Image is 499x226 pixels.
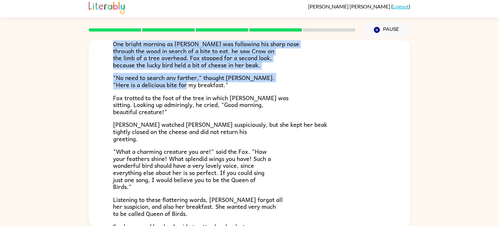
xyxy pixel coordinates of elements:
[113,39,299,70] span: One bright morning as [PERSON_NAME] was following his sharp nose through the wood in search of a ...
[363,22,410,37] button: Pause
[113,120,327,143] span: [PERSON_NAME] watched [PERSON_NAME] suspiciously, but she kept her beak tightly closed on the che...
[308,3,391,9] span: [PERSON_NAME] [PERSON_NAME]
[113,195,283,218] span: Listening to these flattering words, [PERSON_NAME] forgot all her suspicion, and also her breakfa...
[113,93,288,116] span: Fox trotted to the foot of the tree in which [PERSON_NAME] was sitting. Looking up admiringly, he...
[393,3,409,9] a: Logout
[308,3,410,9] div: ( )
[113,73,275,89] span: "No need to search any farther," thought [PERSON_NAME]. "Here is a delicious bite for my breakfast."
[113,147,271,191] span: "What a charming creature you are!" said the Fox. "How your feathers shine! What splendid wings y...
